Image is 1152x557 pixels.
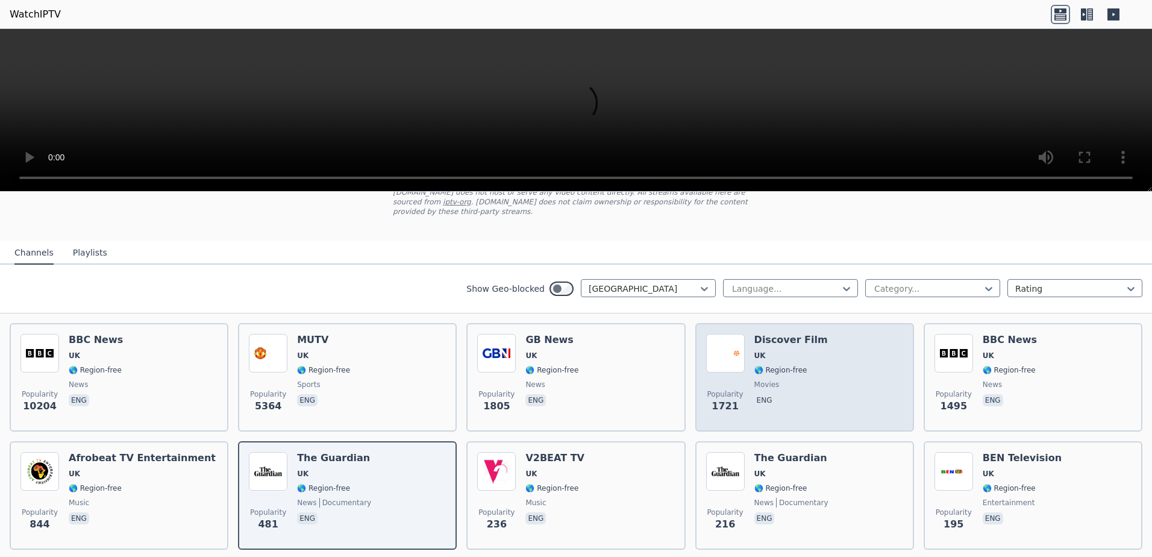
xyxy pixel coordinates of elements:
[297,334,350,346] h6: MUTV
[249,452,287,491] img: The Guardian
[477,452,516,491] img: V2BEAT TV
[706,334,745,373] img: Discover Film
[754,469,766,479] span: UK
[525,334,578,346] h6: GB News
[983,512,1003,524] p: eng
[525,365,578,375] span: 🌎 Region-free
[483,399,510,414] span: 1805
[297,351,308,360] span: UK
[69,394,89,406] p: eng
[707,508,743,517] span: Popularity
[297,469,308,479] span: UK
[712,399,739,414] span: 1721
[525,351,537,360] span: UK
[297,498,316,508] span: news
[258,517,278,532] span: 481
[297,365,350,375] span: 🌎 Region-free
[715,517,735,532] span: 216
[706,452,745,491] img: The Guardian
[707,389,743,399] span: Popularity
[754,498,774,508] span: news
[936,508,972,517] span: Popularity
[297,394,318,406] p: eng
[983,498,1035,508] span: entertainment
[754,380,780,389] span: movies
[319,498,372,508] span: documentary
[754,365,807,375] span: 🌎 Region-free
[69,512,89,524] p: eng
[10,7,61,22] a: WatchIPTV
[69,334,123,346] h6: BBC News
[525,469,537,479] span: UK
[478,508,515,517] span: Popularity
[22,389,58,399] span: Popularity
[249,334,287,373] img: MUTV
[754,351,766,360] span: UK
[983,380,1002,389] span: news
[23,399,57,414] span: 10204
[250,389,286,399] span: Popularity
[478,389,515,399] span: Popularity
[20,334,59,373] img: BBC News
[22,508,58,517] span: Popularity
[525,394,546,406] p: eng
[983,452,1062,464] h6: BEN Television
[297,380,320,389] span: sports
[525,498,546,508] span: music
[69,452,216,464] h6: Afrobeat TV Entertainment
[525,380,545,389] span: news
[525,512,546,524] p: eng
[69,469,80,479] span: UK
[944,517,963,532] span: 195
[525,483,578,493] span: 🌎 Region-free
[983,469,994,479] span: UK
[983,483,1036,493] span: 🌎 Region-free
[69,498,89,508] span: music
[983,365,1036,375] span: 🌎 Region-free
[250,508,286,517] span: Popularity
[69,380,88,389] span: news
[754,483,807,493] span: 🌎 Region-free
[30,517,49,532] span: 844
[297,483,350,493] span: 🌎 Region-free
[754,334,828,346] h6: Discover Film
[776,498,828,508] span: documentary
[487,517,507,532] span: 236
[69,483,122,493] span: 🌎 Region-free
[297,452,371,464] h6: The Guardian
[14,242,54,265] button: Channels
[477,334,516,373] img: GB News
[983,334,1037,346] h6: BBC News
[466,283,545,295] label: Show Geo-blocked
[754,512,775,524] p: eng
[73,242,107,265] button: Playlists
[941,399,968,414] span: 1495
[983,351,994,360] span: UK
[754,452,828,464] h6: The Guardian
[393,187,759,216] p: [DOMAIN_NAME] does not host or serve any video content directly. All streams available here are s...
[754,394,775,406] p: eng
[20,452,59,491] img: Afrobeat TV Entertainment
[983,394,1003,406] p: eng
[255,399,282,414] span: 5364
[936,389,972,399] span: Popularity
[69,351,80,360] span: UK
[934,334,973,373] img: BBC News
[297,512,318,524] p: eng
[443,198,471,206] a: iptv-org
[69,365,122,375] span: 🌎 Region-free
[525,452,584,464] h6: V2BEAT TV
[934,452,973,491] img: BEN Television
